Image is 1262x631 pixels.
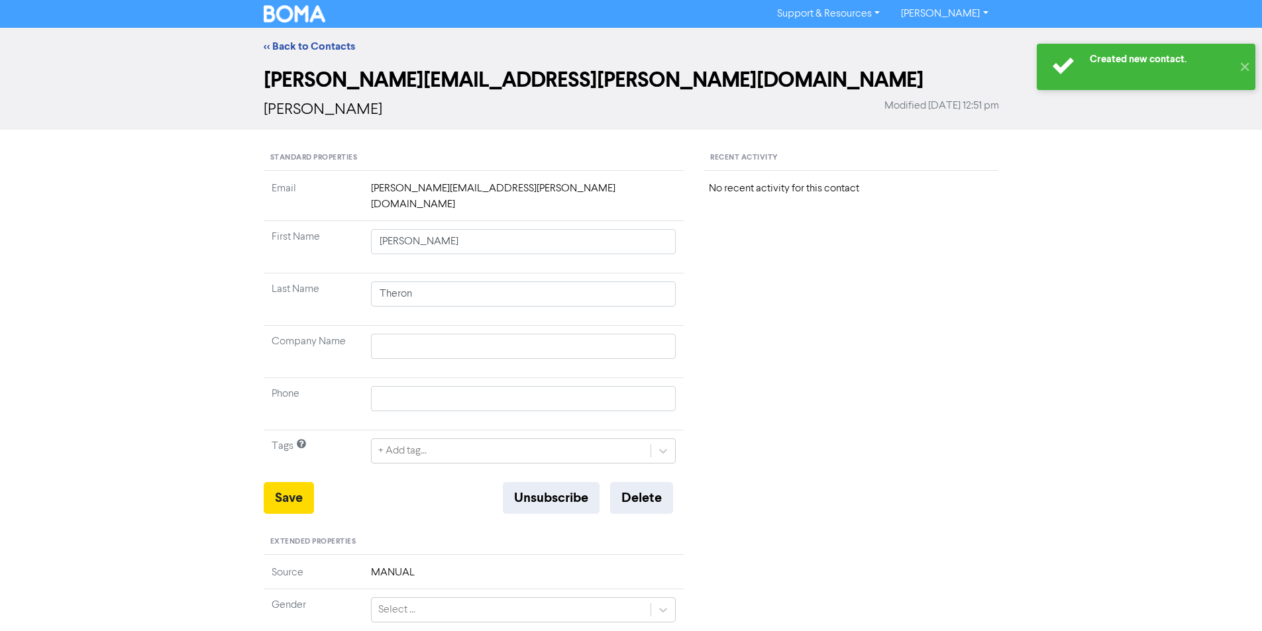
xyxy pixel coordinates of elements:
[264,326,363,378] td: Company Name
[766,3,890,24] a: Support & Resources
[264,378,363,430] td: Phone
[1096,488,1262,631] iframe: Chat Widget
[890,3,998,24] a: [PERSON_NAME]
[264,5,326,23] img: BOMA Logo
[264,102,382,118] span: [PERSON_NAME]
[264,565,363,589] td: Source
[264,273,363,326] td: Last Name
[264,68,999,93] h2: [PERSON_NAME][EMAIL_ADDRESS][PERSON_NAME][DOMAIN_NAME]
[709,181,993,197] div: No recent activity for this contact
[1090,52,1232,66] div: Created new contact.
[704,146,998,171] div: Recent Activity
[363,565,684,589] td: MANUAL
[264,181,363,221] td: Email
[264,40,355,53] a: << Back to Contacts
[264,146,684,171] div: Standard Properties
[378,443,427,459] div: + Add tag...
[264,482,314,514] button: Save
[264,430,363,483] td: Tags
[264,221,363,273] td: First Name
[363,181,684,221] td: [PERSON_NAME][EMAIL_ADDRESS][PERSON_NAME][DOMAIN_NAME]
[610,482,673,514] button: Delete
[884,98,999,114] span: Modified [DATE] 12:51 pm
[378,602,415,618] div: Select ...
[503,482,600,514] button: Unsubscribe
[264,530,684,555] div: Extended Properties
